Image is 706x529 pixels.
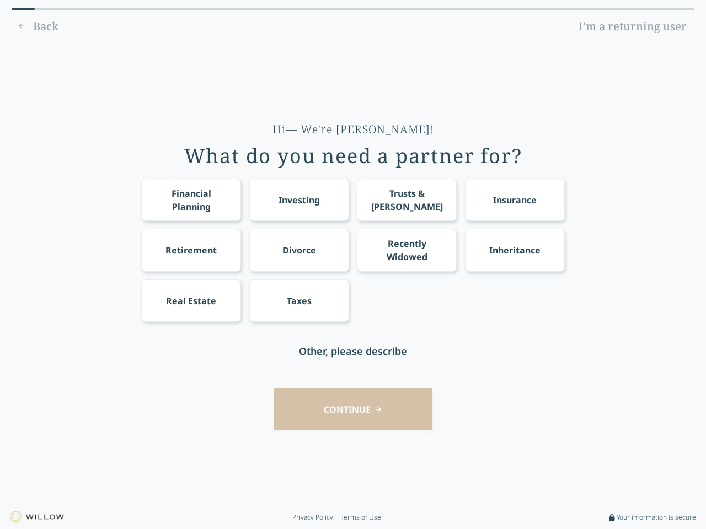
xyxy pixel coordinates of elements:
div: Inheritance [489,244,541,257]
div: 0% complete [12,8,35,10]
span: Your information is secure [617,513,696,522]
a: Privacy Policy [292,513,333,522]
div: Taxes [287,294,312,307]
div: Insurance [493,193,537,207]
img: Willow logo [10,511,64,523]
div: Divorce [282,244,316,257]
div: Financial Planning [152,187,231,213]
a: Terms of Use [341,513,381,522]
div: What do you need a partner for? [184,145,522,167]
div: Real Estate [166,294,216,307]
div: Recently Widowed [367,237,447,263]
div: Retirement [165,244,217,257]
div: Trusts & [PERSON_NAME] [367,187,447,213]
a: I'm a returning user [571,18,694,35]
div: Investing [279,193,320,207]
div: Hi— We're [PERSON_NAME]! [272,122,434,137]
div: Other, please describe [299,343,407,359]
